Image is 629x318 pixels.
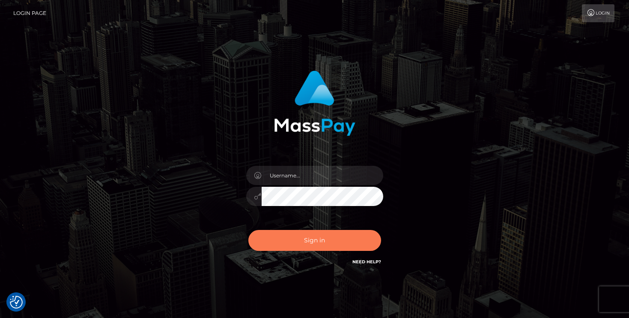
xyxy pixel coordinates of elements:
[10,296,23,309] img: Revisit consent button
[274,71,355,136] img: MassPay Login
[13,4,46,22] a: Login Page
[352,259,381,265] a: Need Help?
[262,166,383,185] input: Username...
[10,296,23,309] button: Consent Preferences
[248,230,381,251] button: Sign in
[582,4,614,22] a: Login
